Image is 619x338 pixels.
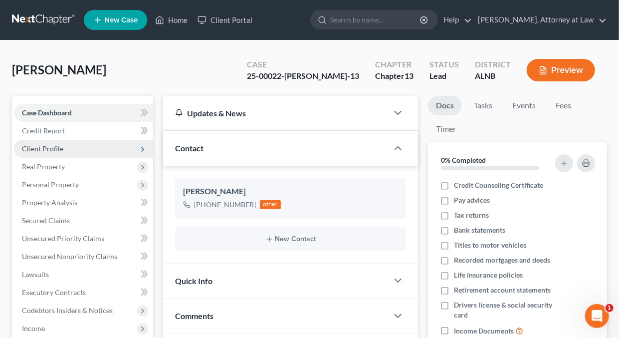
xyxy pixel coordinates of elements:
[22,234,104,243] span: Unsecured Priority Claims
[585,304,609,328] iframe: Intercom live chat
[104,16,138,24] span: New Case
[22,306,113,315] span: Codebtors Insiders & Notices
[175,108,376,118] div: Updates & News
[475,70,511,82] div: ALNB
[22,162,65,171] span: Real Property
[14,122,153,140] a: Credit Report
[454,195,490,205] span: Pay advices
[175,276,212,286] span: Quick Info
[454,225,505,235] span: Bank statements
[454,300,554,320] span: Drivers license & social security card
[454,210,489,220] span: Tax returns
[14,266,153,284] a: Lawsuits
[454,255,550,265] span: Recorded mortgages and deeds
[473,11,607,29] a: [PERSON_NAME], Attorney at Law
[375,59,413,70] div: Chapter
[175,143,204,153] span: Contact
[428,119,464,139] a: Timer
[454,270,523,280] span: Life insurance policies
[454,240,526,250] span: Titles to motor vehicles
[14,248,153,266] a: Unsecured Nonpriority Claims
[606,304,614,312] span: 1
[428,96,462,115] a: Docs
[14,284,153,302] a: Executory Contracts
[429,59,459,70] div: Status
[193,11,257,29] a: Client Portal
[475,59,511,70] div: District
[14,194,153,212] a: Property Analysis
[22,108,72,117] span: Case Dashboard
[438,11,472,29] a: Help
[454,285,551,295] span: Retirement account statements
[548,96,580,115] a: Fees
[466,96,500,115] a: Tasks
[330,10,421,29] input: Search by name...
[22,126,65,135] span: Credit Report
[14,230,153,248] a: Unsecured Priority Claims
[150,11,193,29] a: Home
[260,200,281,209] div: other
[22,252,117,261] span: Unsecured Nonpriority Claims
[22,324,45,333] span: Income
[405,71,413,80] span: 13
[247,70,359,82] div: 25-00022-[PERSON_NAME]-13
[22,198,77,207] span: Property Analysis
[175,311,213,321] span: Comments
[22,144,63,153] span: Client Profile
[22,216,70,225] span: Secured Claims
[454,326,514,336] span: Income Documents
[454,180,543,190] span: Credit Counseling Certificate
[22,288,86,297] span: Executory Contracts
[375,70,413,82] div: Chapter
[194,200,256,210] div: [PHONE_NUMBER]
[504,96,544,115] a: Events
[14,212,153,230] a: Secured Claims
[14,104,153,122] a: Case Dashboard
[441,156,486,164] strong: 0% Completed
[12,62,106,77] span: [PERSON_NAME]
[183,186,398,198] div: [PERSON_NAME]
[22,270,49,279] span: Lawsuits
[527,59,595,81] button: Preview
[22,180,79,189] span: Personal Property
[429,70,459,82] div: Lead
[183,235,398,243] button: New Contact
[247,59,359,70] div: Case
